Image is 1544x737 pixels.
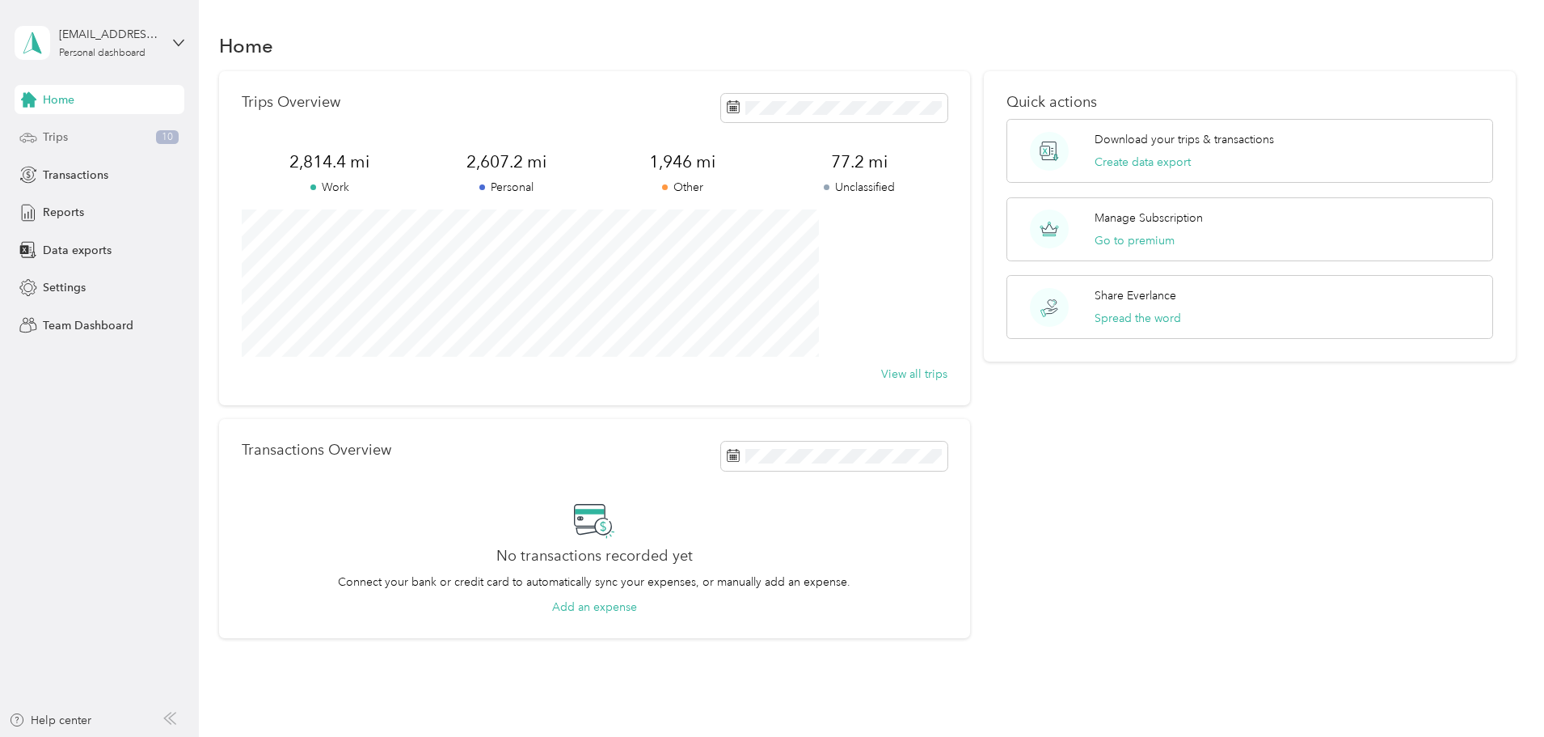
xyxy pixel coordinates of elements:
[1095,131,1274,148] p: Download your trips & transactions
[1095,210,1203,227] p: Manage Subscription
[1095,310,1181,327] button: Spread the word
[43,129,68,146] span: Trips
[881,366,947,383] button: View all trips
[594,150,770,173] span: 1,946 mi
[43,91,74,108] span: Home
[43,317,133,334] span: Team Dashboard
[1453,646,1544,737] iframe: Everlance-gr Chat Button Frame
[496,548,693,565] h2: No transactions recorded yet
[552,599,637,616] button: Add an expense
[770,179,947,196] p: Unclassified
[59,26,160,43] div: [EMAIL_ADDRESS][DOMAIN_NAME]
[219,37,273,54] h1: Home
[242,150,418,173] span: 2,814.4 mi
[418,150,594,173] span: 2,607.2 mi
[338,574,850,591] p: Connect your bank or credit card to automatically sync your expenses, or manually add an expense.
[9,712,91,729] button: Help center
[242,179,418,196] p: Work
[43,167,108,184] span: Transactions
[1095,154,1191,171] button: Create data export
[43,279,86,296] span: Settings
[594,179,770,196] p: Other
[1006,94,1493,111] p: Quick actions
[242,94,340,111] p: Trips Overview
[770,150,947,173] span: 77.2 mi
[43,242,112,259] span: Data exports
[242,442,391,459] p: Transactions Overview
[418,179,594,196] p: Personal
[156,130,179,145] span: 10
[1095,232,1175,249] button: Go to premium
[1095,287,1176,304] p: Share Everlance
[59,49,146,58] div: Personal dashboard
[43,204,84,221] span: Reports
